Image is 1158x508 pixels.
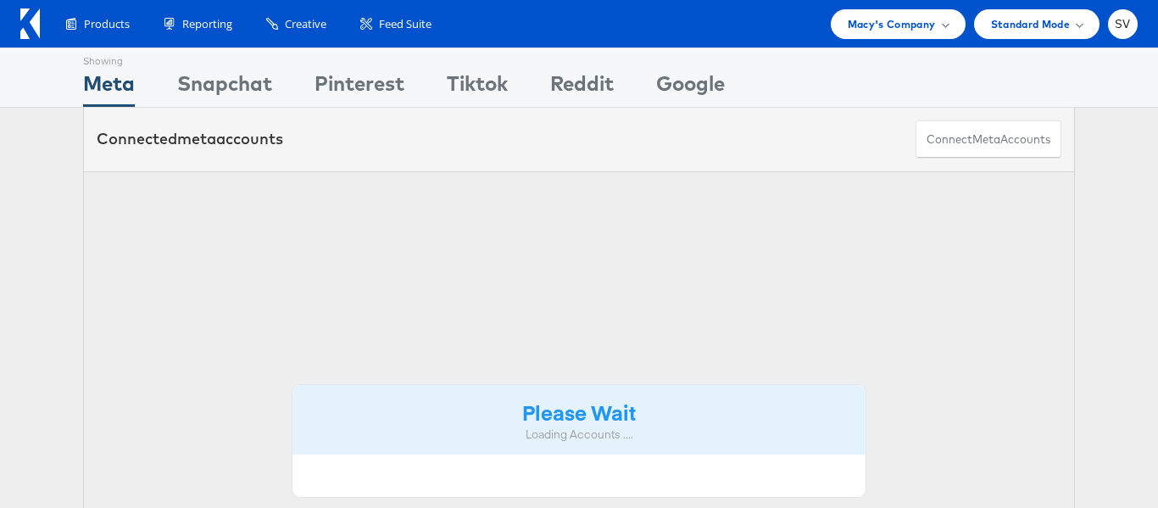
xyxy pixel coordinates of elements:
[83,48,135,69] div: Showing
[972,131,1000,148] span: meta
[177,129,216,148] span: meta
[177,69,272,107] div: Snapchat
[1115,19,1131,30] span: SV
[97,128,283,150] div: Connected accounts
[447,69,508,107] div: Tiktok
[379,16,431,32] span: Feed Suite
[305,427,853,443] div: Loading Accounts ....
[285,16,326,32] span: Creative
[315,69,404,107] div: Pinterest
[656,69,725,107] div: Google
[522,398,636,426] strong: Please Wait
[916,120,1061,159] button: ConnectmetaAccounts
[182,16,232,32] span: Reporting
[550,69,614,107] div: Reddit
[83,69,135,107] div: Meta
[848,15,936,33] span: Macy's Company
[991,15,1070,33] span: Standard Mode
[84,16,130,32] span: Products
